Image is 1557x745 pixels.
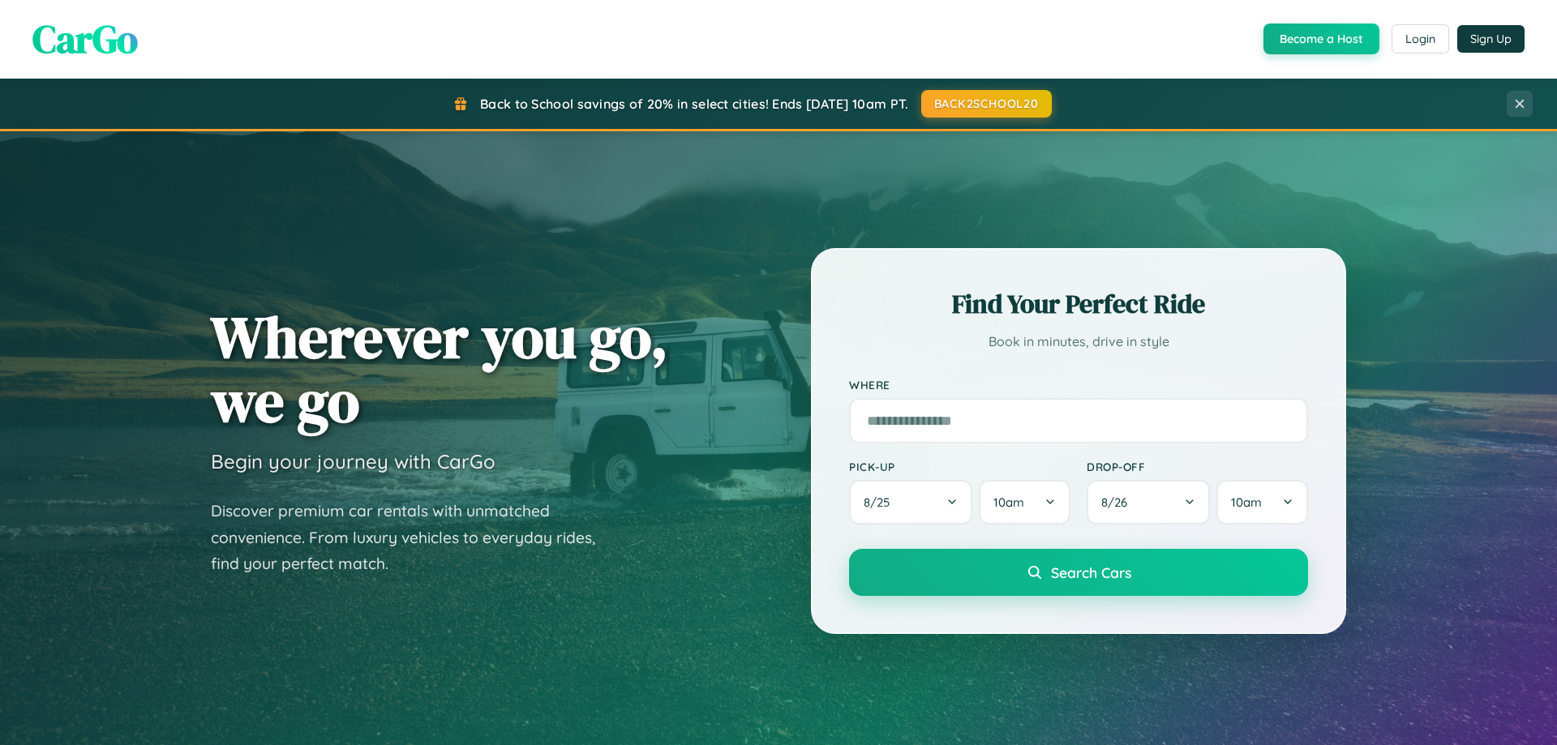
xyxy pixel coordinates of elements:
button: 8/25 [849,480,972,524]
span: 8 / 26 [1101,495,1135,510]
button: Login [1392,24,1449,54]
span: 10am [1231,495,1262,510]
span: CarGo [32,12,138,66]
button: Search Cars [849,549,1308,596]
button: 8/26 [1087,480,1210,524]
label: Drop-off [1087,460,1308,473]
p: Book in minutes, drive in style [849,330,1308,353]
button: Sign Up [1457,25,1525,53]
span: 10am [993,495,1024,510]
span: Search Cars [1051,563,1131,581]
span: Back to School savings of 20% in select cities! Ends [DATE] 10am PT. [480,96,908,112]
p: Discover premium car rentals with unmatched convenience. From luxury vehicles to everyday rides, ... [211,498,616,577]
button: 10am [979,480,1070,524]
h1: Wherever you go, we go [211,305,668,433]
label: Pick-up [849,460,1070,473]
button: 10am [1216,480,1308,524]
h3: Begin your journey with CarGo [211,449,495,473]
h2: Find Your Perfect Ride [849,286,1308,322]
button: BACK2SCHOOL20 [921,90,1052,118]
label: Where [849,378,1308,392]
button: Become a Host [1263,24,1379,54]
span: 8 / 25 [864,495,898,510]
